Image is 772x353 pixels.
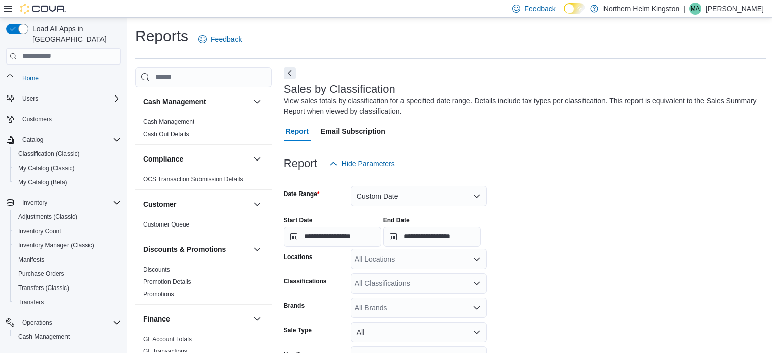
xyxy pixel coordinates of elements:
[22,94,38,103] span: Users
[20,4,66,14] img: Cova
[284,157,317,170] h3: Report
[10,267,125,281] button: Purchase Orders
[14,225,65,237] a: Inventory Count
[18,298,44,306] span: Transfers
[14,148,121,160] span: Classification (Classic)
[10,252,125,267] button: Manifests
[18,113,56,125] a: Customers
[28,24,121,44] span: Load All Apps in [GEOGRAPHIC_DATA]
[135,173,272,189] div: Compliance
[251,198,263,210] button: Customer
[143,244,249,254] button: Discounts & Promotions
[22,199,47,207] span: Inventory
[143,278,191,286] span: Promotion Details
[143,336,192,343] a: GL Account Totals
[10,210,125,224] button: Adjustments (Classic)
[2,196,125,210] button: Inventory
[143,314,170,324] h3: Finance
[18,333,70,341] span: Cash Management
[14,268,121,280] span: Purchase Orders
[2,71,125,85] button: Home
[18,134,121,146] span: Catalog
[14,239,121,251] span: Inventory Manager (Classic)
[251,243,263,255] button: Discounts & Promotions
[251,95,263,108] button: Cash Management
[18,270,64,278] span: Purchase Orders
[321,121,385,141] span: Email Subscription
[284,216,313,224] label: Start Date
[18,164,75,172] span: My Catalog (Classic)
[143,176,243,183] a: OCS Transaction Submission Details
[18,197,51,209] button: Inventory
[143,118,194,126] span: Cash Management
[284,253,313,261] label: Locations
[18,92,42,105] button: Users
[143,154,183,164] h3: Compliance
[211,34,242,44] span: Feedback
[143,154,249,164] button: Compliance
[2,133,125,147] button: Catalog
[143,244,226,254] h3: Discounts & Promotions
[683,3,685,15] p: |
[14,211,81,223] a: Adjustments (Classic)
[284,190,320,198] label: Date Range
[143,266,170,273] a: Discounts
[284,67,296,79] button: Next
[284,227,381,247] input: Press the down key to open a popover containing a calendar.
[14,176,72,188] a: My Catalog (Beta)
[284,326,312,334] label: Sale Type
[383,227,481,247] input: Press the down key to open a popover containing a calendar.
[691,3,700,15] span: MA
[194,29,246,49] a: Feedback
[14,296,121,308] span: Transfers
[22,74,39,82] span: Home
[143,199,176,209] h3: Customer
[10,238,125,252] button: Inventory Manager (Classic)
[351,186,487,206] button: Custom Date
[18,72,43,84] a: Home
[14,176,121,188] span: My Catalog (Beta)
[10,281,125,295] button: Transfers (Classic)
[14,239,98,251] a: Inventory Manager (Classic)
[14,211,121,223] span: Adjustments (Classic)
[18,316,56,329] button: Operations
[286,121,309,141] span: Report
[473,255,481,263] button: Open list of options
[14,282,121,294] span: Transfers (Classic)
[10,224,125,238] button: Inventory Count
[18,150,80,158] span: Classification (Classic)
[18,197,121,209] span: Inventory
[143,97,206,107] h3: Cash Management
[14,268,69,280] a: Purchase Orders
[18,316,121,329] span: Operations
[135,116,272,144] div: Cash Management
[143,278,191,285] a: Promotion Details
[14,253,121,266] span: Manifests
[143,97,249,107] button: Cash Management
[143,175,243,183] span: OCS Transaction Submission Details
[18,113,121,125] span: Customers
[325,153,399,174] button: Hide Parameters
[10,161,125,175] button: My Catalog (Classic)
[284,277,327,285] label: Classifications
[14,331,121,343] span: Cash Management
[14,225,121,237] span: Inventory Count
[143,335,192,343] span: GL Account Totals
[706,3,764,15] p: [PERSON_NAME]
[143,220,189,229] span: Customer Queue
[14,282,73,294] a: Transfers (Classic)
[251,153,263,165] button: Compliance
[689,3,701,15] div: Mike Allan
[284,95,762,117] div: View sales totals by classification for a specified date range. Details include tax types per cla...
[251,313,263,325] button: Finance
[473,279,481,287] button: Open list of options
[351,322,487,342] button: All
[18,134,47,146] button: Catalog
[143,118,194,125] a: Cash Management
[342,158,395,169] span: Hide Parameters
[135,218,272,235] div: Customer
[143,314,249,324] button: Finance
[22,115,52,123] span: Customers
[524,4,555,14] span: Feedback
